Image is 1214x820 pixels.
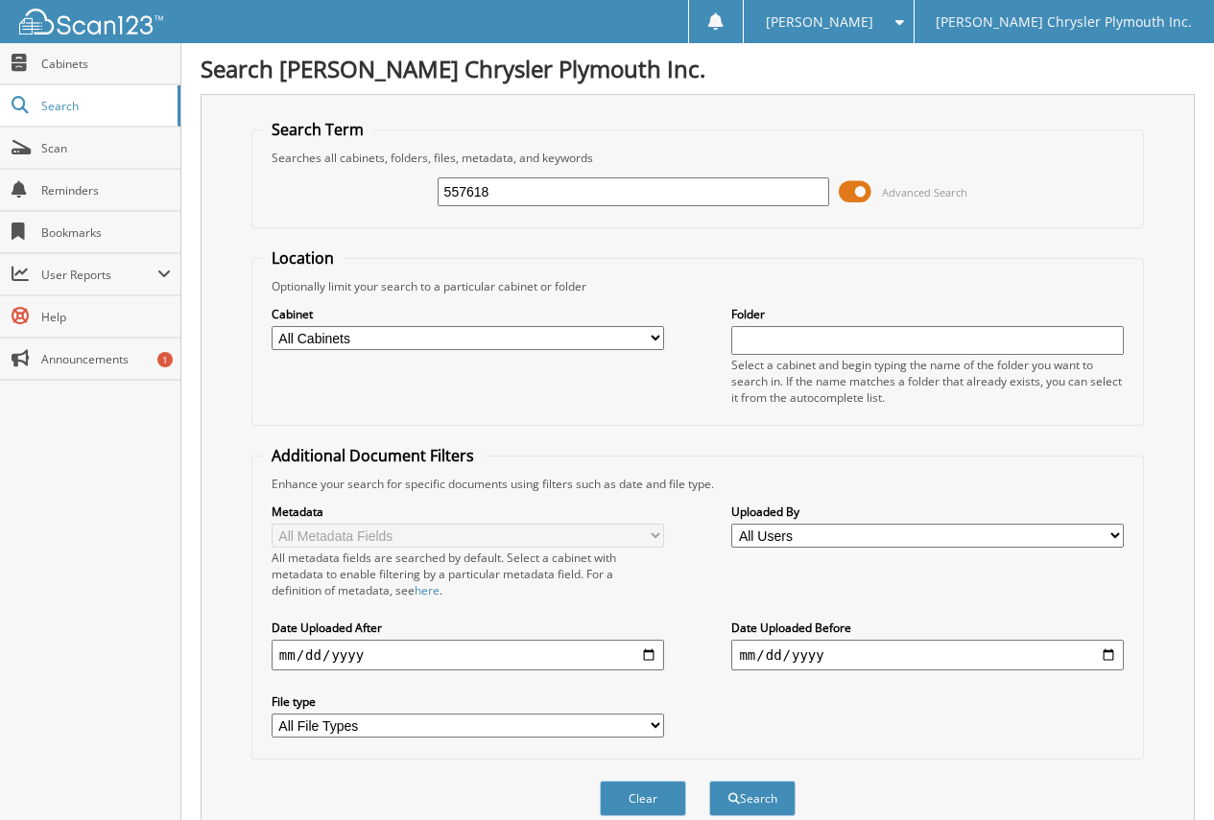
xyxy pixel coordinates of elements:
[41,224,171,241] span: Bookmarks
[262,150,1133,166] div: Searches all cabinets, folders, files, metadata, and keywords
[41,56,171,72] span: Cabinets
[731,640,1124,670] input: end
[936,16,1192,28] span: [PERSON_NAME] Chrysler Plymouth Inc.
[41,98,168,114] span: Search
[262,247,344,269] legend: Location
[262,445,484,466] legend: Additional Document Filters
[766,16,873,28] span: [PERSON_NAME]
[272,620,664,636] label: Date Uploaded After
[262,278,1133,294] div: Optionally limit your search to a particular cabinet or folder
[41,182,171,199] span: Reminders
[41,140,171,156] span: Scan
[882,185,967,199] span: Advanced Search
[731,306,1124,322] label: Folder
[272,306,664,322] label: Cabinet
[731,357,1124,406] div: Select a cabinet and begin typing the name of the folder you want to search in. If the name match...
[41,351,171,367] span: Announcements
[709,781,796,816] button: Search
[41,309,171,325] span: Help
[272,693,664,710] label: File type
[272,504,664,520] label: Metadata
[262,119,373,140] legend: Search Term
[41,267,157,283] span: User Reports
[731,620,1124,636] label: Date Uploaded Before
[157,352,173,367] div: 1
[262,476,1133,492] div: Enhance your search for specific documents using filters such as date and file type.
[19,9,163,35] img: scan123-logo-white.svg
[415,582,440,598] a: here
[272,640,664,670] input: start
[731,504,1124,520] label: Uploaded By
[272,550,664,598] div: All metadata fields are searched by default. Select a cabinet with metadata to enable filtering b...
[201,53,1195,84] h1: Search [PERSON_NAME] Chrysler Plymouth Inc.
[600,781,686,816] button: Clear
